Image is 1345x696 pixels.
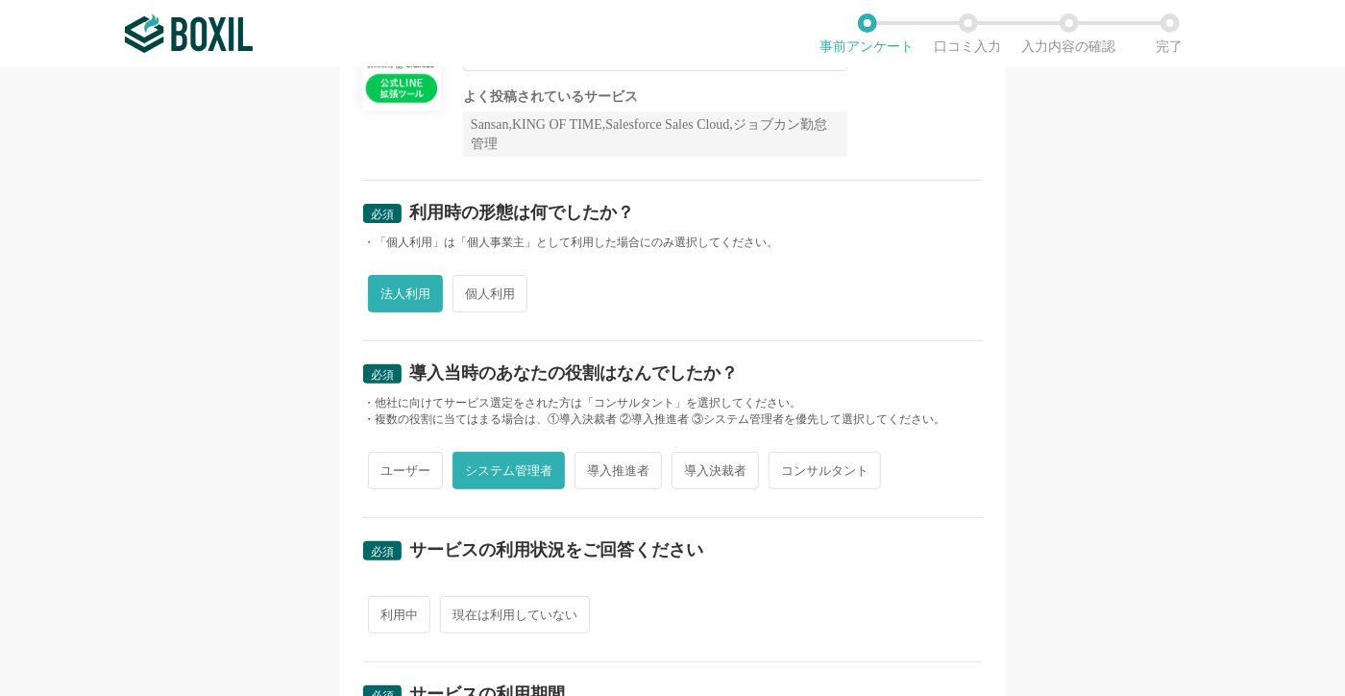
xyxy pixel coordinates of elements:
[409,204,634,221] div: 利用時の形態は何でしたか？
[409,364,738,382] div: 導入当時のあなたの役割はなんでしたか？
[363,395,982,411] div: ・他社に向けてサービス選定をされた方は「コンサルタント」を選択してください。
[1018,13,1119,54] li: 入力内容の確認
[463,112,847,157] div: Sansan,KING OF TIME,Salesforce Sales Cloud,ジョブカン勤怠管理
[125,14,253,53] img: ボクシルSaaS_ロゴ
[371,208,394,221] span: 必須
[371,368,394,382] span: 必須
[363,411,982,428] div: ・複数の役割に当てはまる場合は、①導入決裁者 ②導入推進者 ③システム管理者を優先して選択してください。
[440,596,590,634] span: 現在は利用していない
[452,452,565,489] span: システム管理者
[371,545,394,559] span: 必須
[463,90,847,104] div: よく投稿されているサービス
[817,13,917,54] li: 事前アンケート
[368,596,430,634] span: 利用中
[363,235,982,251] div: ・「個人利用」は「個人事業主」として利用した場合にのみ選択してください。
[368,275,443,312] span: 法人利用
[672,452,759,489] span: 導入決裁者
[1119,13,1220,54] li: 完了
[368,452,443,489] span: ユーザー
[917,13,1018,54] li: 口コミ入力
[409,541,703,559] div: サービスの利用状況をご回答ください
[575,452,662,489] span: 導入推進者
[769,452,881,489] span: コンサルタント
[452,275,527,312] span: 個人利用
